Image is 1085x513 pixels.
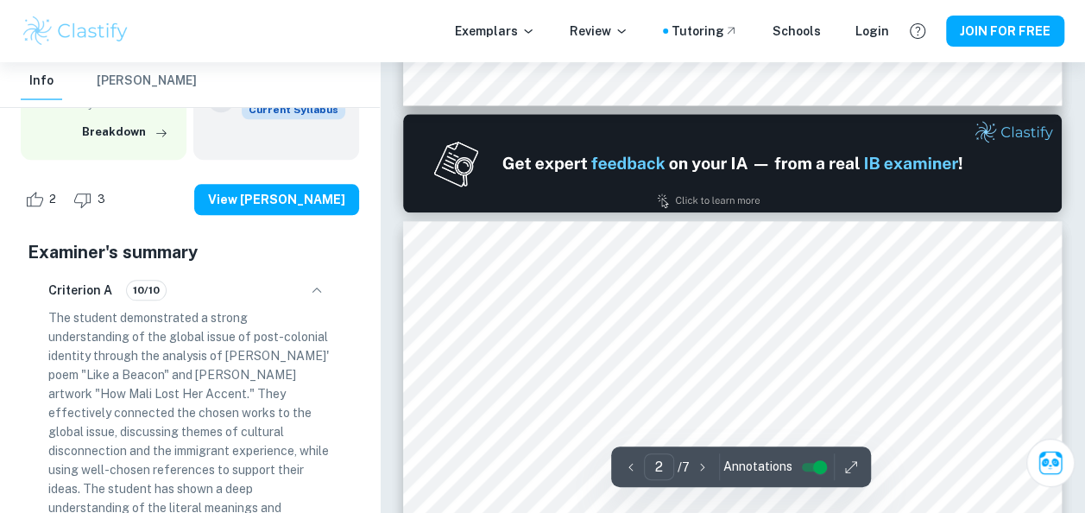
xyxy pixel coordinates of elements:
span: 2 [40,191,66,208]
a: Login [855,22,889,41]
span: 3 [88,191,115,208]
button: Info [21,62,62,100]
span: 10/10 [127,282,166,298]
img: Clastify logo [21,14,130,48]
img: Ad [403,114,1062,212]
p: Exemplars [455,22,535,41]
button: Ask Clai [1026,439,1075,487]
a: Schools [773,22,821,41]
button: [PERSON_NAME] [97,62,197,100]
a: Tutoring [672,22,738,41]
h6: Criterion A [48,281,112,300]
button: View [PERSON_NAME] [194,184,359,215]
span: Current Syllabus [242,100,345,119]
h5: Examiner's summary [28,239,352,265]
div: This exemplar is based on the current syllabus. Feel free to refer to it for inspiration/ideas wh... [242,100,345,119]
p: / 7 [678,458,690,477]
button: Help and Feedback [903,16,932,46]
span: Annotations [723,458,792,476]
div: Dislike [69,186,115,213]
button: Breakdown [78,119,173,145]
div: Like [21,186,66,213]
p: Review [570,22,628,41]
button: JOIN FOR FREE [946,16,1064,47]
